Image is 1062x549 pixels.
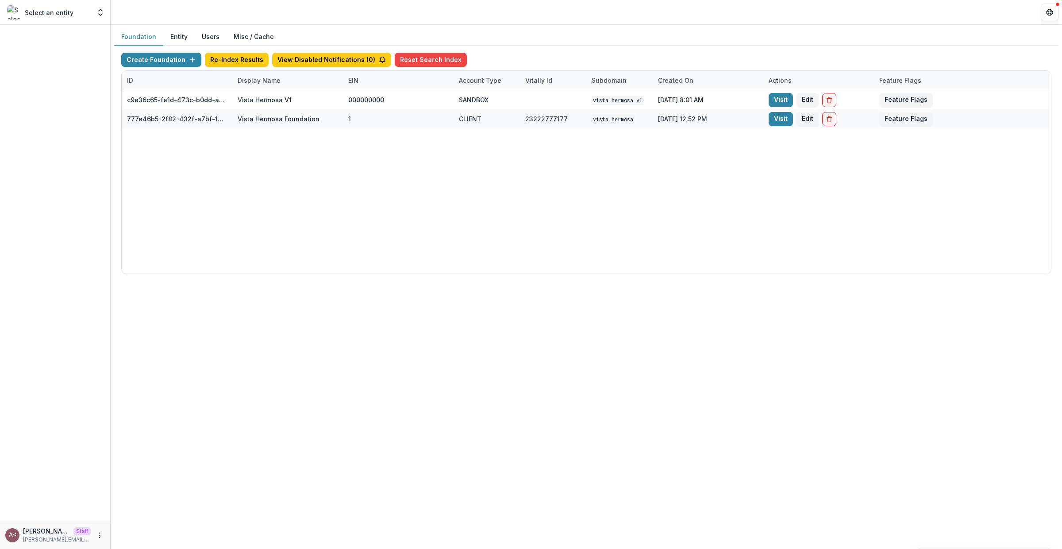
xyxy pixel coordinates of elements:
div: Created on [653,71,763,90]
div: ID [122,71,232,90]
button: Create Foundation [121,53,201,67]
button: More [94,530,105,541]
div: Created on [653,76,699,85]
div: Display Name [232,71,343,90]
div: Feature Flags [874,71,985,90]
button: Edit [796,93,819,107]
div: c9e36c65-fe1d-473c-b0dd-a33007827129 [127,95,227,104]
button: Get Help [1041,4,1058,21]
button: Re-Index Results [205,53,269,67]
button: Delete Foundation [822,112,836,126]
div: Vista Hermosa Foundation [238,114,319,124]
img: Select an entity [7,5,21,19]
code: Vista Hermosa V1 [592,96,644,105]
div: Account Type [454,76,507,85]
div: Subdomain [586,71,653,90]
div: 777e46b5-2f82-432f-a7bf-12e172f4a887 [127,114,227,124]
div: 1 [348,114,351,124]
button: View Disabled Notifications (0) [272,53,391,67]
div: Display Name [232,76,286,85]
button: Feature Flags [879,112,933,126]
p: Select an entity [25,8,73,17]
div: ID [122,76,139,85]
button: Foundation [114,28,163,46]
button: Open entity switcher [94,4,107,21]
div: EIN [343,71,454,90]
div: Actions [763,71,874,90]
div: CLIENT [459,114,481,124]
button: Users [195,28,227,46]
button: Edit [796,112,819,126]
div: Vista Hermosa V1 [238,95,292,104]
button: Feature Flags [879,93,933,107]
div: [DATE] 12:52 PM [653,109,763,128]
a: Visit [769,112,793,126]
a: Visit [769,93,793,107]
p: Staff [73,527,91,535]
button: Reset Search Index [395,53,467,67]
div: Account Type [454,71,520,90]
p: [PERSON_NAME][EMAIL_ADDRESS][DOMAIN_NAME] [23,536,91,544]
div: 23222777177 [525,114,568,124]
div: Vitally Id [520,76,558,85]
button: Entity [163,28,195,46]
button: Misc / Cache [227,28,281,46]
div: Subdomain [586,76,632,85]
div: Feature Flags [874,76,927,85]
div: EIN [343,76,364,85]
div: Vitally Id [520,71,586,90]
div: Actions [763,76,797,85]
div: Andrew Clegg <andrew@trytemelio.com> [9,532,16,538]
div: SANDBOX [459,95,489,104]
div: [DATE] 8:01 AM [653,90,763,109]
div: 000000000 [348,95,384,104]
code: Vista Hermosa [592,115,635,124]
p: [PERSON_NAME] <[PERSON_NAME][EMAIL_ADDRESS][DOMAIN_NAME]> [23,526,70,536]
button: Delete Foundation [822,93,836,107]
